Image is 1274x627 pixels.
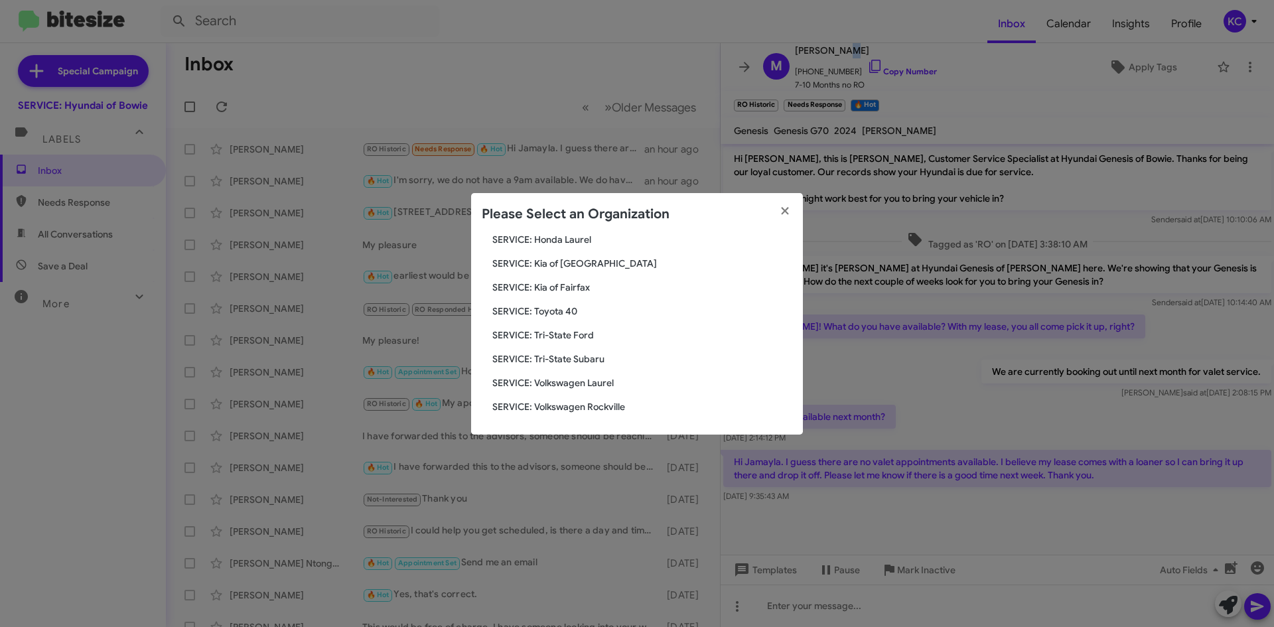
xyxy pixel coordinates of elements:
span: SERVICE: Kia of [GEOGRAPHIC_DATA] [492,257,792,270]
span: SERVICE: Tri-State Subaru [492,352,792,366]
span: SERVICE: Toyota 40 [492,305,792,318]
span: SERVICE: Volkswagen Laurel [492,376,792,389]
span: SERVICE: Volkswagen Rockville [492,400,792,413]
h2: Please Select an Organization [482,204,670,225]
span: SERVICE: Honda Laurel [492,233,792,246]
span: SERVICE: Kia of Fairfax [492,281,792,294]
span: SERVICE: Tri-State Ford [492,328,792,342]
